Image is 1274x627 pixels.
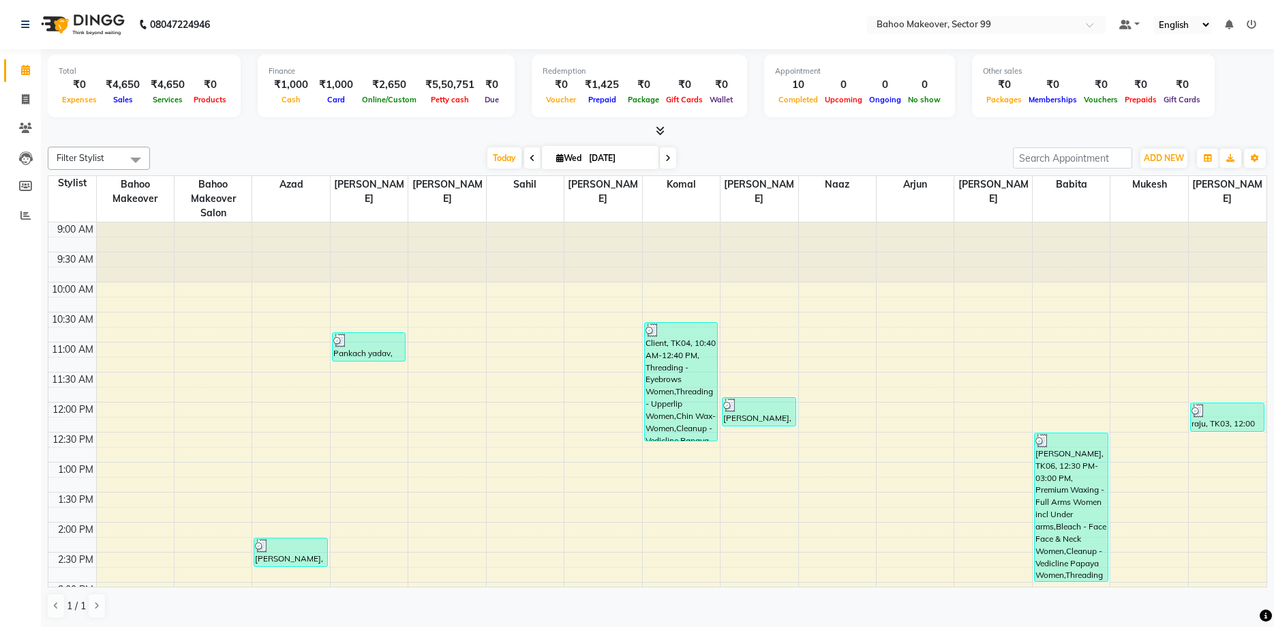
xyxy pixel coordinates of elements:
span: Products [190,95,230,104]
div: ₹0 [543,77,579,93]
span: No show [905,95,944,104]
span: Bahoo Makeover Salon [175,176,252,222]
div: ₹4,650 [145,77,190,93]
div: ₹0 [624,77,663,93]
button: ADD NEW [1140,149,1187,168]
div: Client, TK04, 10:40 AM-12:40 PM, Threading - Eyebrows Women,Threading - Upperlip Women,Chin Wax-W... [645,323,718,441]
input: 2025-09-03 [585,148,653,169]
div: 10:30 AM [49,312,96,327]
div: Pankach yadav, TK01, 10:50 AM-11:20 AM, Mens Hair Cut -[PERSON_NAME] trim & Shave [333,333,406,361]
span: Gift Cards [1160,95,1204,104]
div: ₹1,000 [269,77,314,93]
span: Wed [553,153,585,163]
span: Memberships [1025,95,1080,104]
span: Completed [775,95,821,104]
img: logo [35,5,128,44]
span: Sahil [487,176,564,193]
div: [PERSON_NAME], TK05, 02:15 PM-02:45 PM, Colouring - Touch Up Majirel Women [254,538,327,566]
div: [PERSON_NAME], TK06, 12:30 PM-03:00 PM, Premium Waxing - Full Arms Women incl Under arms,Bleach -... [1035,433,1108,581]
span: Cash [278,95,304,104]
div: ₹0 [663,77,706,93]
span: Vouchers [1080,95,1121,104]
div: 10 [775,77,821,93]
span: Packages [983,95,1025,104]
div: ₹4,650 [100,77,145,93]
div: 0 [821,77,866,93]
div: 11:00 AM [49,342,96,357]
div: Total [59,65,230,77]
span: Package [624,95,663,104]
div: ₹5,50,751 [420,77,480,93]
span: Prepaids [1121,95,1160,104]
div: 9:00 AM [55,222,96,237]
span: Prepaid [585,95,620,104]
div: ₹0 [480,77,504,93]
span: Komal [643,176,720,193]
div: 1:30 PM [55,493,96,507]
span: Wallet [706,95,736,104]
span: Filter Stylist [57,152,104,163]
span: [PERSON_NAME] [721,176,798,207]
div: 12:30 PM [50,433,96,447]
span: Gift Cards [663,95,706,104]
span: Today [487,147,521,169]
iframe: chat widget [1217,572,1260,613]
div: ₹1,425 [579,77,624,93]
div: 10:00 AM [49,282,96,297]
div: 1:00 PM [55,463,96,477]
div: Redemption [543,65,736,77]
div: 0 [905,77,944,93]
span: Ongoing [866,95,905,104]
span: Online/Custom [359,95,420,104]
div: 9:30 AM [55,252,96,267]
div: ₹1,000 [314,77,359,93]
div: Appointment [775,65,944,77]
span: Naaz [799,176,876,193]
div: ₹0 [59,77,100,93]
div: 3:00 PM [55,583,96,597]
div: 12:00 PM [50,403,96,417]
span: Bahoo Makeover [97,176,174,207]
span: [PERSON_NAME] [1189,176,1267,207]
div: Other sales [983,65,1204,77]
span: Babita [1033,176,1110,193]
span: Sales [110,95,136,104]
div: ₹0 [190,77,230,93]
span: Expenses [59,95,100,104]
div: 11:30 AM [49,373,96,387]
div: raju, TK03, 12:00 PM-12:30 PM, Mens Hair Cut -[PERSON_NAME] trim & Shave [1191,403,1264,431]
span: Mukesh [1110,176,1187,193]
div: ₹0 [1080,77,1121,93]
div: [PERSON_NAME], TK02, 11:55 AM-12:25 PM, Mens Hair Cut -[PERSON_NAME] trim & Shave [723,398,795,426]
span: [PERSON_NAME] [408,176,485,207]
div: 2:00 PM [55,523,96,537]
span: [PERSON_NAME] [954,176,1031,207]
span: Petty cash [427,95,472,104]
div: ₹0 [1160,77,1204,93]
div: 2:30 PM [55,553,96,567]
div: Stylist [48,176,96,190]
span: 1 / 1 [67,599,86,613]
span: Arjun [877,176,954,193]
div: ₹0 [983,77,1025,93]
div: 0 [866,77,905,93]
div: Finance [269,65,504,77]
span: Upcoming [821,95,866,104]
div: ₹0 [706,77,736,93]
div: ₹2,650 [359,77,420,93]
input: Search Appointment [1013,147,1132,169]
span: [PERSON_NAME] [331,176,408,207]
span: Due [481,95,502,104]
span: ADD NEW [1144,153,1184,163]
span: Voucher [543,95,579,104]
span: Card [324,95,348,104]
span: [PERSON_NAME] [564,176,641,207]
div: ₹0 [1025,77,1080,93]
div: ₹0 [1121,77,1160,93]
span: Azad [252,176,329,193]
span: Services [149,95,186,104]
b: 08047224946 [150,5,210,44]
